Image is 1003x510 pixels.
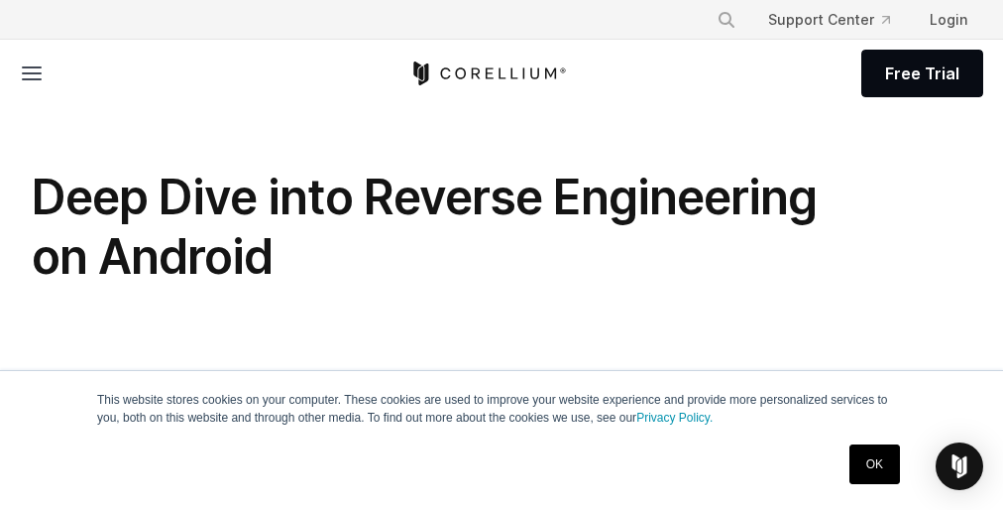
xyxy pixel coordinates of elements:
[97,391,906,427] p: This website stores cookies on your computer. These cookies are used to improve your website expe...
[936,443,983,490] div: Open Intercom Messenger
[914,2,983,38] a: Login
[709,2,744,38] button: Search
[752,2,906,38] a: Support Center
[32,168,817,286] span: Deep Dive into Reverse Engineering on Android
[885,62,959,85] span: Free Trial
[701,2,983,38] div: Navigation Menu
[409,62,567,85] a: Corellium Home
[861,50,983,97] a: Free Trial
[849,445,900,484] a: OK
[636,411,713,425] a: Privacy Policy.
